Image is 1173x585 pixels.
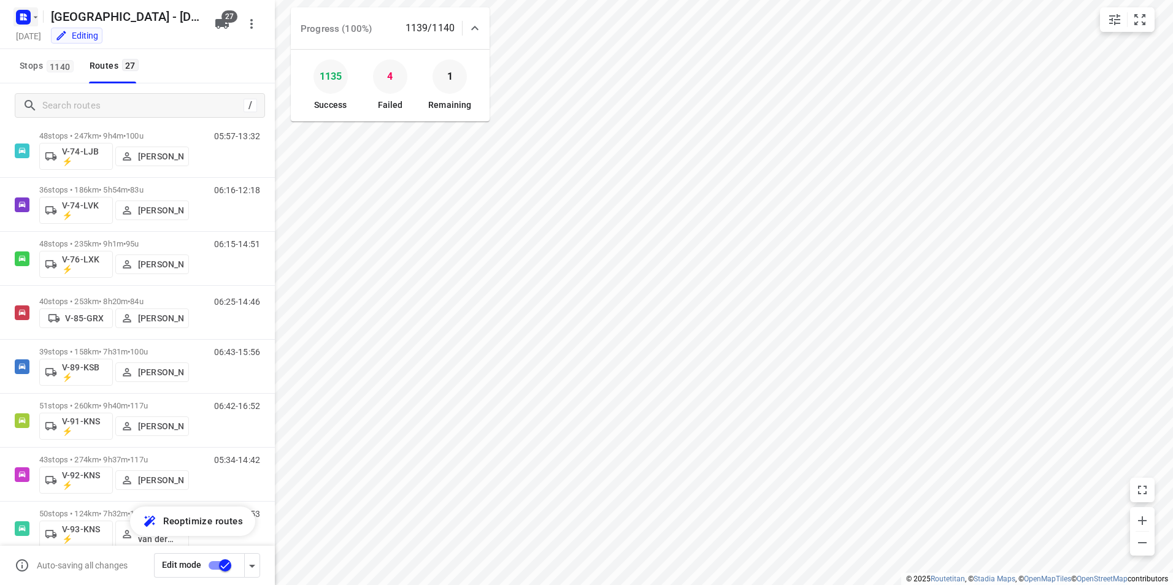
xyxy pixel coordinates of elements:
button: V-85-GRX [39,308,113,328]
a: OpenStreetMap [1077,575,1128,583]
button: Reoptimize routes [130,507,255,536]
p: 36 stops • 186km • 5h54m [39,185,189,194]
p: V-74-LJB ⚡ [62,147,107,166]
p: 05:34-14:42 [214,455,260,465]
p: V-92-KNS ⚡ [62,470,107,490]
p: 06:16-12:18 [214,185,260,195]
button: V-74-LVK ⚡ [39,197,113,224]
span: 117u [130,401,148,410]
p: [PERSON_NAME] [138,205,183,215]
div: Routes [90,58,142,74]
span: • [128,401,130,410]
button: V-74-LJB ⚡ [39,143,113,170]
p: 1 [447,67,453,86]
p: 40 stops • 253km • 8h20m [39,297,189,306]
p: 39 stops • 158km • 7h31m [39,347,189,356]
button: 27 [210,12,234,36]
span: 95u [126,239,139,248]
p: 51 stops • 260km • 9h40m [39,401,189,410]
li: © 2025 , © , © © contributors [906,575,1168,583]
p: V-85-GRX [65,313,104,323]
span: 100u [130,347,148,356]
a: Stadia Maps [974,575,1015,583]
a: OpenMapTiles [1024,575,1071,583]
p: 50 stops • 124km • 7h32m [39,509,189,518]
span: • [128,297,130,306]
p: 06:42-16:52 [214,401,260,411]
p: 43 stops • 274km • 9h37m [39,455,189,464]
span: 83u [130,185,143,194]
span: • [128,455,130,464]
p: 48 stops • 235km • 9h1m [39,239,189,248]
p: V-89-KSB ⚡ [62,362,107,382]
p: V-91-KNS ⚡ [62,416,107,436]
span: Progress (100%) [301,23,372,34]
p: 06:15-14:51 [214,239,260,249]
p: [PERSON_NAME] [138,421,183,431]
input: Search routes [42,96,244,115]
p: 06:25-14:46 [214,297,260,307]
p: Success [314,99,347,112]
span: • [128,509,130,518]
p: 05:57-13:32 [214,131,260,141]
div: Progress (100%)1139/1140 [291,7,490,49]
button: [PERSON_NAME] van der [PERSON_NAME] [115,521,189,548]
p: Auto-saving all changes [37,560,128,570]
button: V-92-KNS ⚡ [39,467,113,494]
button: [PERSON_NAME] [115,201,189,220]
p: 1135 [320,67,342,86]
button: [PERSON_NAME] [115,254,189,274]
button: V-91-KNS ⚡ [39,413,113,440]
p: Remaining [428,99,471,112]
span: • [123,239,126,248]
button: V-89-KSB ⚡ [39,359,113,386]
a: Routetitan [931,575,965,583]
p: 1139/1140 [406,21,455,36]
span: Stops [20,58,77,74]
span: 27 [221,10,237,23]
button: V-76-LXK ⚡ [39,251,113,278]
div: Driver app settings [245,557,260,573]
div: / [244,99,257,112]
p: V-76-LXK ⚡ [62,254,107,274]
p: [PERSON_NAME] [138,313,183,323]
button: [PERSON_NAME] [115,416,189,436]
p: [PERSON_NAME] [138,259,183,269]
h5: [GEOGRAPHIC_DATA] - [DATE] [46,7,205,26]
p: [PERSON_NAME] [138,367,183,377]
button: [PERSON_NAME] [115,362,189,382]
p: Failed [378,99,403,112]
span: Reoptimize routes [163,513,243,529]
span: 100u [126,131,144,140]
span: • [123,131,126,140]
h5: Project date [11,29,46,43]
span: 84u [130,297,143,306]
p: V-74-LVK ⚡ [62,201,107,220]
span: • [128,185,130,194]
span: 117u [130,509,148,518]
span: 1140 [47,60,74,72]
p: 4 [387,67,393,86]
div: Editing [55,29,98,42]
button: [PERSON_NAME] [115,147,189,166]
button: V-93-KNS ⚡ [39,521,113,548]
span: • [128,347,130,356]
span: Edit mode [162,560,201,570]
p: V-93-KNS ⚡ [62,524,107,544]
p: 06:43-15:56 [214,347,260,357]
button: [PERSON_NAME] [115,470,189,490]
p: [PERSON_NAME] [138,151,183,161]
button: [PERSON_NAME] [115,308,189,328]
div: small contained button group [1100,7,1155,32]
span: 117u [130,455,148,464]
p: 48 stops • 247km • 9h4m [39,131,189,140]
p: [PERSON_NAME] [138,475,183,485]
span: 27 [122,59,139,71]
